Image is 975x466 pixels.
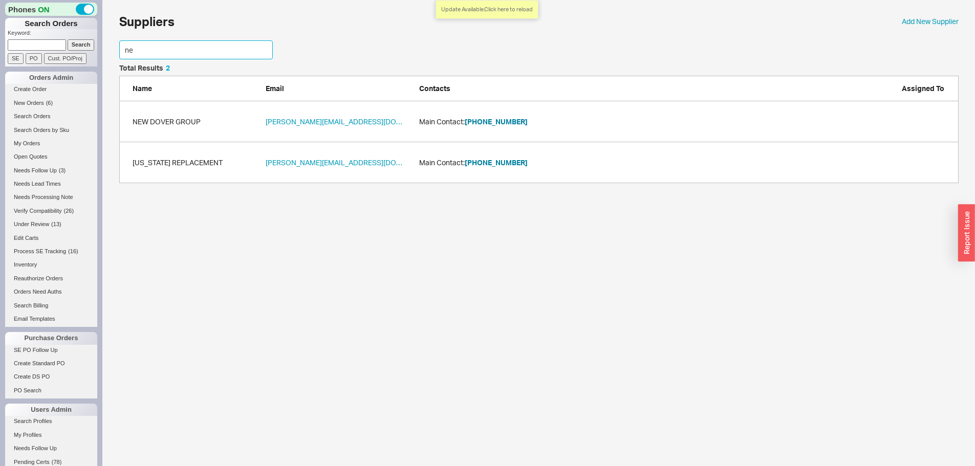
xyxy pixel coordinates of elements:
[5,286,97,297] a: Orders Need Auths
[5,404,97,416] div: Users Admin
[419,158,598,168] span: Main Contact:
[266,117,404,127] a: [PERSON_NAME][EMAIL_ADDRESS][DOMAIN_NAME]
[5,385,97,396] a: PO Search
[5,332,97,344] div: Purchase Orders
[5,416,97,427] a: Search Profiles
[8,53,24,64] input: SE
[5,246,97,257] a: Process SE Tracking(16)
[5,443,97,454] a: Needs Follow Up
[5,3,97,16] div: Phones
[133,117,201,127] a: NEW DOVER GROUP
[133,158,223,168] a: [US_STATE] REPLACEMENT
[5,314,97,324] a: Email Templates
[266,84,284,93] span: Email
[119,101,959,183] div: grid
[266,158,404,168] a: [PERSON_NAME][EMAIL_ADDRESS][DOMAIN_NAME]
[5,206,97,216] a: Verify Compatibility(26)
[5,151,97,162] a: Open Quotes
[14,445,57,451] span: Needs Follow Up
[5,72,97,84] div: Orders Admin
[465,117,528,127] button: [PHONE_NUMBER]
[5,98,97,108] a: New Orders(6)
[52,459,62,465] span: ( 78 )
[14,167,57,173] span: Needs Follow Up
[5,345,97,356] a: SE PO Follow Up
[38,4,50,15] span: ON
[5,273,97,284] a: Reauthorize Orders
[166,63,170,72] span: 2
[119,40,273,59] input: Enter Search
[14,221,49,227] span: Under Review
[902,16,959,27] a: Add New Supplier
[5,179,97,189] a: Needs Lead Times
[5,84,97,95] a: Create Order
[5,259,97,270] a: Inventory
[14,459,50,465] span: Pending Certs
[44,53,86,64] input: Cust. PO/Proj
[5,219,97,230] a: Under Review(13)
[68,248,78,254] span: ( 16 )
[5,138,97,149] a: My Orders
[5,125,97,136] a: Search Orders by Sku
[5,18,97,29] h1: Search Orders
[14,208,62,214] span: Verify Compatibility
[26,53,42,64] input: PO
[133,84,152,93] span: Name
[119,15,175,28] h1: Suppliers
[5,192,97,203] a: Needs Processing Note
[14,194,73,200] span: Needs Processing Note
[14,248,66,254] span: Process SE Tracking
[5,300,97,311] a: Search Billing
[14,100,44,106] span: New Orders
[8,29,97,39] p: Keyword:
[51,221,61,227] span: ( 13 )
[5,165,97,176] a: Needs Follow Up(3)
[5,358,97,369] a: Create Standard PO
[419,84,450,93] span: Contacts
[5,233,97,243] a: Edit Carts
[46,100,53,106] span: ( 6 )
[465,158,528,168] button: [PHONE_NUMBER]
[902,84,944,93] span: Assigned To
[5,371,97,382] a: Create DS PO
[59,167,66,173] span: ( 3 )
[5,111,97,122] a: Search Orders
[5,430,97,440] a: My Profiles
[68,39,95,50] input: Search
[64,208,74,214] span: ( 26 )
[119,64,170,72] h5: Total Results
[419,117,598,127] span: Main Contact:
